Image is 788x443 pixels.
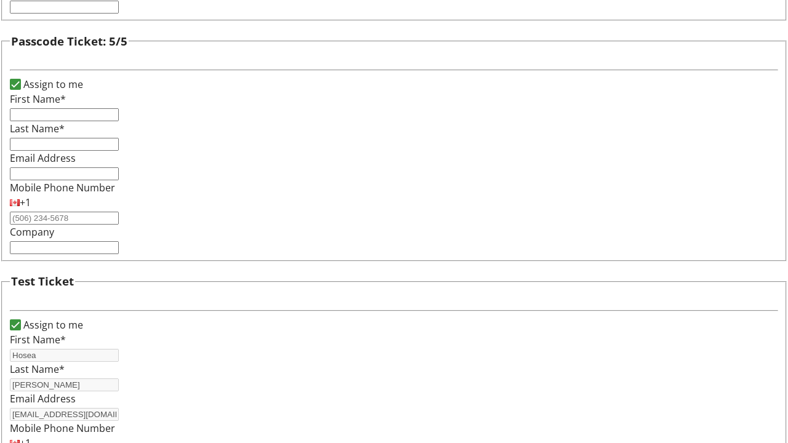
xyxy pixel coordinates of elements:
[10,333,66,346] label: First Name*
[10,362,65,376] label: Last Name*
[10,122,65,135] label: Last Name*
[21,77,83,92] label: Assign to me
[10,212,119,225] input: (506) 234-5678
[10,421,115,435] label: Mobile Phone Number
[10,92,66,106] label: First Name*
[11,33,127,50] h3: Passcode Ticket: 5/5
[10,225,54,239] label: Company
[10,151,76,165] label: Email Address
[10,181,115,194] label: Mobile Phone Number
[21,317,83,332] label: Assign to me
[10,392,76,405] label: Email Address
[11,273,74,290] h3: Test Ticket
